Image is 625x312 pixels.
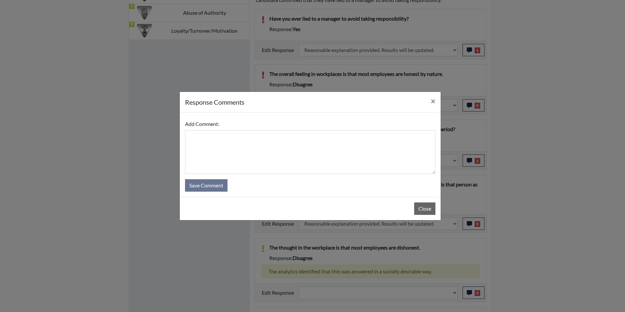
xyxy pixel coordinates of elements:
[431,96,435,106] span: ×
[414,202,435,215] button: Close
[185,97,245,107] h5: response Comments
[185,179,228,192] button: Save Comment
[185,118,219,130] label: Add Comment:
[426,92,441,110] button: Close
